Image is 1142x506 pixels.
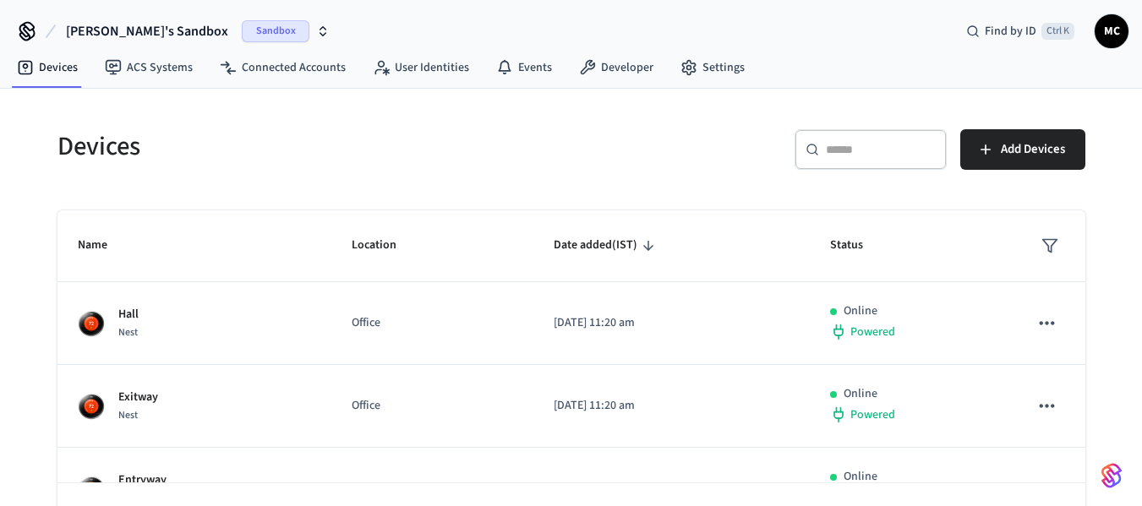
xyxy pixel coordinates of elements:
p: Exitway [118,389,158,406]
button: Add Devices [960,129,1085,170]
p: Online [844,385,877,403]
p: Office [352,314,514,332]
a: ACS Systems [91,52,206,83]
a: User Identities [359,52,483,83]
span: Powered [850,406,895,423]
span: Find by ID [985,23,1036,40]
p: [DATE] 11:20 am [554,397,789,415]
span: MC [1096,16,1127,46]
img: SeamLogoGradient.69752ec5.svg [1101,462,1122,489]
button: MC [1095,14,1128,48]
div: Find by IDCtrl K [953,16,1088,46]
p: [DATE] 11:20 am [554,314,789,332]
span: Status [830,232,885,258]
p: [DATE] 11:20 am [554,480,789,498]
span: Nest [118,408,138,422]
span: Powered [850,324,895,340]
span: Name [78,232,129,258]
span: Date added(IST) [554,232,659,258]
a: Devices [3,52,91,83]
h5: Devices [57,129,561,164]
a: Developer [566,52,667,83]
a: Events [483,52,566,83]
a: Connected Accounts [206,52,359,83]
p: Office [352,397,514,415]
img: nest_learning_thermostat [78,476,105,503]
p: Online [844,302,877,320]
span: [PERSON_NAME]'s Sandbox [66,21,228,41]
p: Office [352,480,514,498]
img: nest_learning_thermostat [78,393,105,420]
span: Sandbox [242,20,309,42]
span: Add Devices [1001,139,1065,161]
p: Online [844,468,877,486]
span: Location [352,232,418,258]
span: Nest [118,325,138,340]
p: Hall [118,306,139,324]
p: Entryway [118,471,167,489]
a: Settings [667,52,758,83]
img: nest_learning_thermostat [78,310,105,337]
span: Ctrl K [1041,23,1074,40]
